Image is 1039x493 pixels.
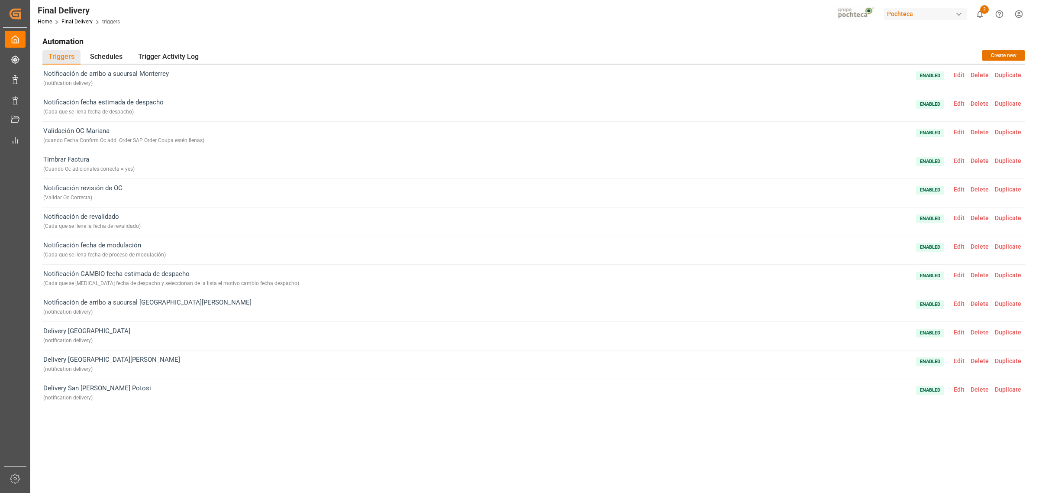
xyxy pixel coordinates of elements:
span: Duplicate [992,272,1024,279]
span: Edit [951,272,968,279]
span: Enabled [916,157,944,166]
div: ( notification delivery ) [43,336,130,346]
div: ( Cada que se llena fecha de despacho ) [43,107,164,117]
div: ( Validar Oc Correcta ) [43,193,123,203]
span: Notificación CAMBIO fecha estimada de despacho [43,269,299,289]
div: ( cuando Fecha Confirm Oc add. Order SAP Order Coupa estén llenas ) [43,136,204,146]
span: Delete [968,357,992,364]
span: Enabled [916,386,944,395]
div: ( Cada que se [MEDICAL_DATA] fecha de despacho y seleccionan de la lista el motivo cambio fecha d... [43,279,299,289]
img: pochtecaImg.jpg_1689854062.jpg [835,6,878,22]
span: Delete [968,214,992,221]
span: Edit [951,100,968,107]
span: Enabled [916,214,944,223]
span: Delivery [GEOGRAPHIC_DATA][PERSON_NAME] [43,355,180,374]
span: Duplicate [992,186,1024,193]
span: Edit [951,300,968,307]
span: Delete [968,157,992,164]
div: ( notification delivery ) [43,78,169,88]
span: Timbrar Factura [43,155,135,174]
span: Duplicate [992,386,1024,393]
span: Enabled [916,100,944,109]
span: Edit [951,71,968,78]
div: ( notification delivery ) [43,393,151,403]
span: Edit [951,386,968,393]
span: Validación OC Mariana [43,126,204,146]
span: Duplicate [992,71,1024,78]
span: Enabled [916,329,944,337]
span: Duplicate [992,300,1024,307]
span: Delete [968,300,992,307]
button: Create new [982,50,1025,61]
div: Triggers [42,50,81,65]
span: Enabled [916,272,944,280]
span: Enabled [916,71,944,80]
span: Edit [951,157,968,164]
span: Duplicate [992,100,1024,107]
span: Delivery [GEOGRAPHIC_DATA] [43,326,130,346]
span: Edit [951,186,968,193]
span: Enabled [916,186,944,195]
div: ( Cada que se llena fecha de proceso de modulación ) [43,250,166,260]
span: Notificación fecha de modulación [43,240,166,260]
span: Delete [968,129,992,136]
span: Delete [968,329,992,336]
button: show 2 new notifications [970,4,990,24]
span: Enabled [916,300,944,309]
a: Home [38,19,52,25]
span: Edit [951,243,968,250]
span: Enabled [916,129,944,137]
span: Delete [968,100,992,107]
span: Notificación de arribo a sucursal [GEOGRAPHIC_DATA][PERSON_NAME] [43,298,252,317]
div: ( Cada que se llene la fecha de revalidado ) [43,221,141,231]
span: Duplicate [992,129,1024,136]
a: Final Delivery [61,19,93,25]
h1: Automation [42,34,1025,49]
span: 2 [980,5,989,14]
span: Duplicate [992,357,1024,364]
span: Delete [968,386,992,393]
button: Pochteca [884,6,970,22]
div: Trigger Activity Log [132,50,205,65]
span: Duplicate [992,214,1024,221]
div: ( Cuando Oc adicionales correcta = yes ) [43,164,135,174]
div: ( notification delivery ) [43,364,180,374]
div: Pochteca [884,8,967,20]
span: Delete [968,71,992,78]
span: Edit [951,357,968,364]
span: Duplicate [992,243,1024,250]
span: Delete [968,186,992,193]
span: Enabled [916,243,944,252]
div: ( notification delivery ) [43,307,252,317]
span: Enabled [916,357,944,366]
span: Duplicate [992,329,1024,336]
span: Notificación revisión de OC [43,183,123,203]
div: Final Delivery [38,4,120,17]
span: Edit [951,129,968,136]
span: Edit [951,214,968,221]
span: Duplicate [992,157,1024,164]
span: Notificación de revalidado [43,212,141,231]
button: Help Center [990,4,1009,24]
span: Notificación fecha estimada de despacho [43,97,164,117]
div: Schedules [84,50,129,65]
span: Delete [968,243,992,250]
span: Delete [968,272,992,279]
span: Notificación de arribo a sucursal Monterrey [43,69,169,88]
span: Delivery San [PERSON_NAME] Potosi [43,383,151,403]
span: Edit [951,329,968,336]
